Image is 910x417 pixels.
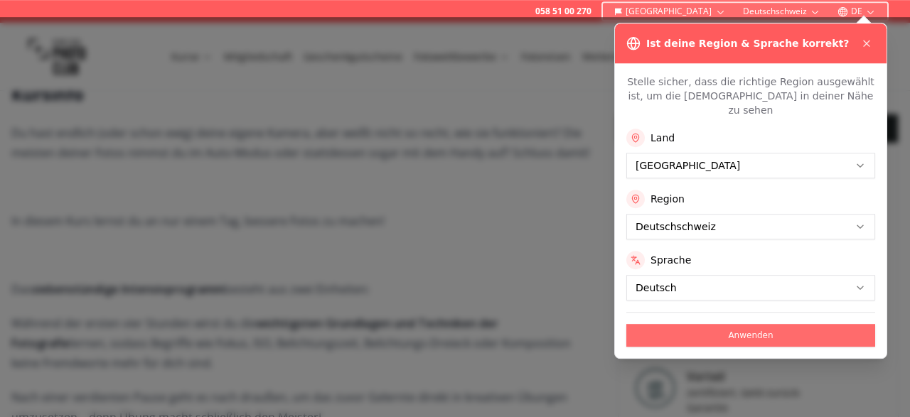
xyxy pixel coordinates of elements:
[651,192,685,206] label: Region
[626,75,875,117] p: Stelle sicher, dass die richtige Region ausgewählt ist, um die [DEMOGRAPHIC_DATA] in deiner Nähe ...
[651,253,691,267] label: Sprache
[737,3,826,20] button: Deutschschweiz
[832,3,882,20] button: DE
[646,36,849,50] h3: Ist deine Region & Sprache korrekt?
[609,3,732,20] button: [GEOGRAPHIC_DATA]
[626,324,875,347] button: Anwenden
[535,6,591,17] a: 058 51 00 270
[651,131,675,145] label: Land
